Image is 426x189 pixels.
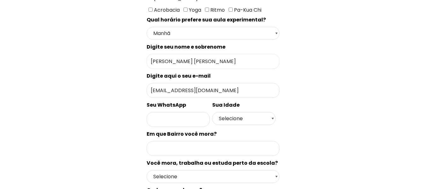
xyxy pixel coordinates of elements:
[205,8,209,12] input: Ritmo
[184,8,188,12] input: Yoga
[147,72,211,80] spam: Digite aqui o seu e-mail
[147,16,266,23] spam: Qual horário prefere sua aula experimental?
[149,8,153,12] input: Acrobacia
[153,6,180,14] span: Acrobacia
[147,101,186,109] spam: Seu WhatsApp
[147,159,278,167] spam: Você mora, trabalha ou estuda perto da escola?
[209,6,225,14] span: Ritmo
[188,6,201,14] span: Yoga
[229,8,233,12] input: Pa-Kua Chi
[212,101,240,109] spam: Sua Idade
[147,130,217,138] spam: Em que Bairro você mora?
[147,43,225,50] spam: Digite seu nome e sobrenome
[233,6,261,14] span: Pa-Kua Chi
